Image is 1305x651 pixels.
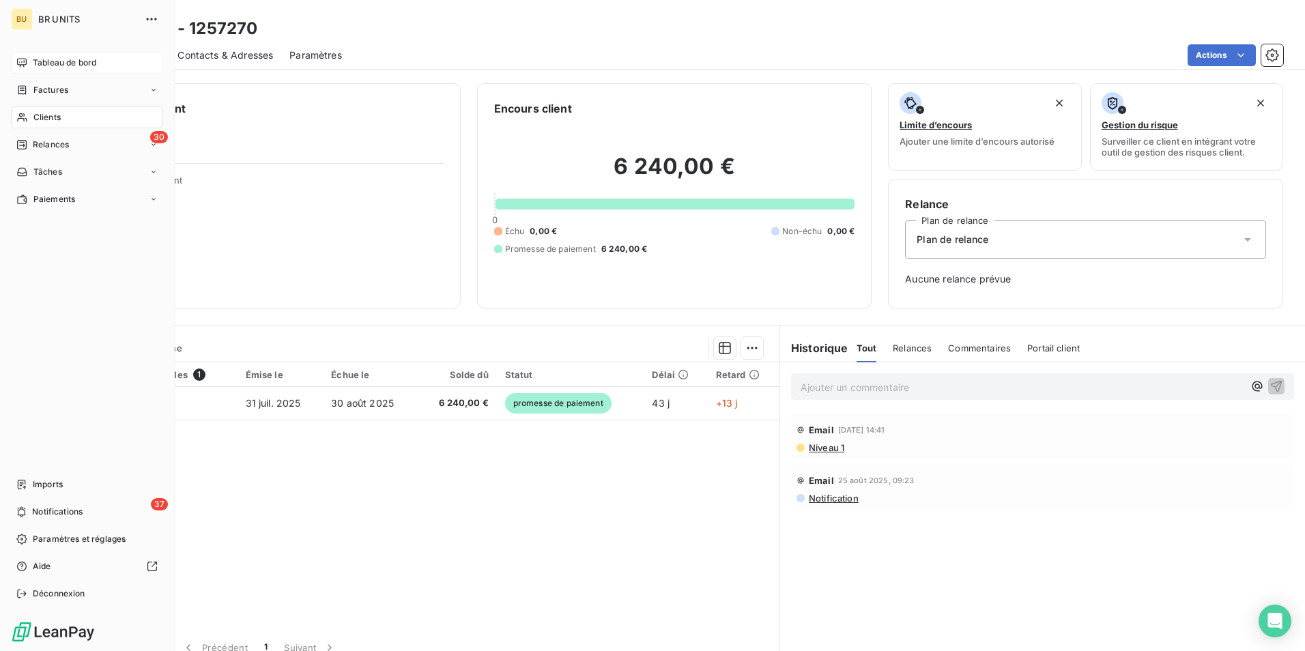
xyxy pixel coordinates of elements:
[652,397,670,409] span: 43 j
[780,340,848,356] h6: Historique
[1027,343,1080,353] span: Portail client
[33,166,62,178] span: Tâches
[505,369,636,380] div: Statut
[494,153,855,194] h2: 6 240,00 €
[33,533,126,545] span: Paramètres et réglages
[530,225,557,237] span: 0,00 €
[888,83,1081,171] button: Limite d’encoursAjouter une limite d’encours autorisé
[1090,83,1283,171] button: Gestion du risqueSurveiller ce client en intégrant votre outil de gestion des risques client.
[782,225,822,237] span: Non-échu
[193,368,205,381] span: 1
[838,426,885,434] span: [DATE] 14:41
[331,397,394,409] span: 30 août 2025
[838,476,915,484] span: 25 août 2025, 09:23
[807,493,859,504] span: Notification
[38,14,137,25] span: BR UNITS
[426,369,489,380] div: Solde dû
[505,225,525,237] span: Échu
[505,243,596,255] span: Promesse de paiement
[505,393,612,414] span: promesse de paiement
[1102,119,1178,130] span: Gestion du risque
[177,48,273,62] span: Contacts & Adresses
[246,397,301,409] span: 31 juil. 2025
[33,478,63,491] span: Imports
[32,506,83,518] span: Notifications
[900,119,972,130] span: Limite d’encours
[331,369,410,380] div: Échue le
[33,193,75,205] span: Paiements
[893,343,932,353] span: Relances
[905,196,1266,212] h6: Relance
[33,139,69,151] span: Relances
[601,243,648,255] span: 6 240,00 €
[11,8,33,30] div: BU
[11,621,96,643] img: Logo LeanPay
[1259,605,1291,637] div: Open Intercom Messenger
[652,369,699,380] div: Délai
[827,225,855,237] span: 0,00 €
[917,233,988,246] span: Plan de relance
[948,343,1011,353] span: Commentaires
[151,498,168,510] span: 37
[11,555,163,577] a: Aide
[120,16,257,41] h3: SEPAL - 1257270
[492,214,498,225] span: 0
[246,369,315,380] div: Émise le
[1102,136,1272,158] span: Surveiller ce client en intégrant votre outil de gestion des risques client.
[289,48,342,62] span: Paramètres
[1188,44,1256,66] button: Actions
[905,272,1266,286] span: Aucune relance prévue
[716,397,738,409] span: +13 j
[426,396,489,410] span: 6 240,00 €
[809,424,834,435] span: Email
[857,343,877,353] span: Tout
[807,442,844,453] span: Niveau 1
[900,136,1055,147] span: Ajouter une limite d’encours autorisé
[33,57,96,69] span: Tableau de bord
[110,175,444,194] span: Propriétés Client
[33,588,85,600] span: Déconnexion
[83,100,444,117] h6: Informations client
[33,560,51,573] span: Aide
[716,369,771,380] div: Retard
[33,111,61,124] span: Clients
[33,84,68,96] span: Factures
[150,131,168,143] span: 30
[494,100,572,117] h6: Encours client
[809,475,834,486] span: Email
